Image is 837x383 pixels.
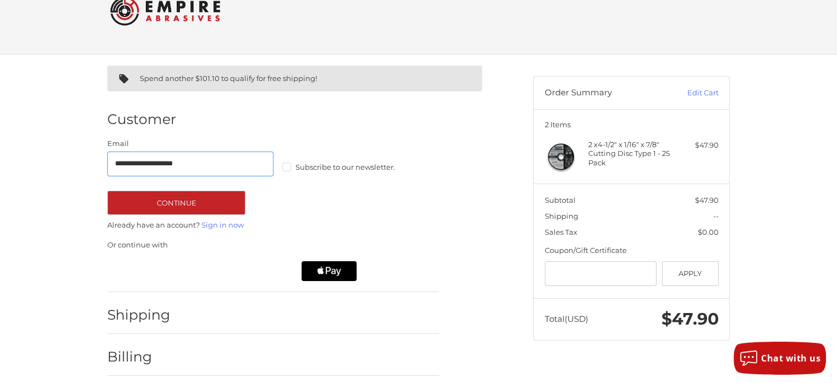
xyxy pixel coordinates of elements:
span: Subscribe to our newsletter. [296,163,395,171]
button: Chat with us [734,342,826,375]
span: Shipping [545,212,578,220]
span: Subtotal [545,196,576,204]
a: Sign in now [201,220,244,229]
span: Spend another $101.10 to qualify for free shipping! [140,74,317,83]
h3: Order Summary [545,88,663,99]
div: Coupon/Gift Certificate [545,245,719,256]
button: Continue [107,191,245,215]
span: Sales Tax [545,228,577,236]
span: Chat with us [761,352,820,364]
h2: Customer [107,111,176,128]
iframe: PayPal-paylater [203,261,291,281]
label: Email [107,138,273,149]
h2: Billing [107,348,172,365]
h4: 2 x 4-1/2" x 1/16" x 7/8" Cutting Disc Type 1 - 25 Pack [588,140,672,167]
p: Or continue with [107,240,439,251]
p: Already have an account? [107,220,439,231]
h3: 2 Items [545,120,719,129]
span: $0.00 [698,228,719,236]
span: Total (USD) [545,314,588,324]
span: -- [713,212,719,220]
a: Edit Cart [663,88,719,99]
span: $47.90 [695,196,719,204]
h2: Shipping [107,306,172,323]
span: $47.90 [661,309,719,329]
iframe: PayPal-paypal [104,261,192,281]
div: $47.90 [675,140,719,151]
input: Gift Certificate or Coupon Code [545,261,657,286]
button: Apply [662,261,719,286]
